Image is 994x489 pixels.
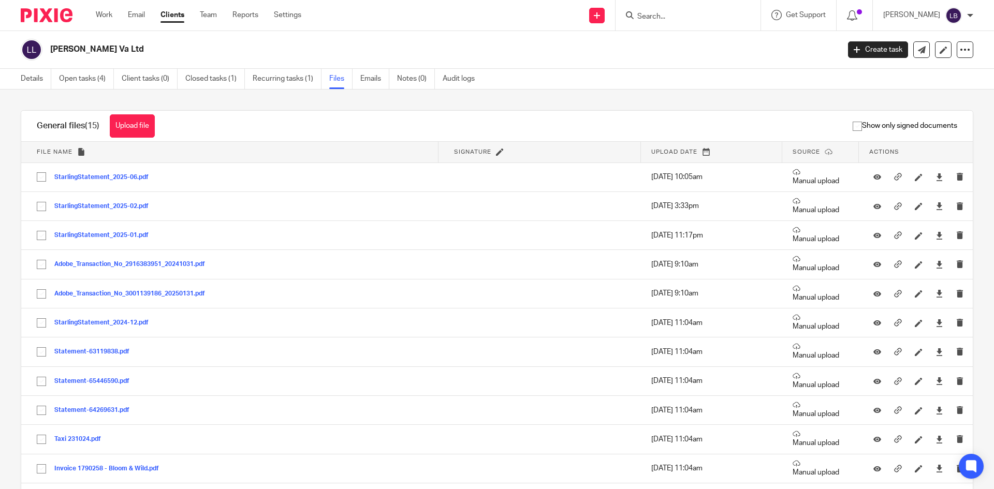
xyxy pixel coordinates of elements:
[32,167,51,187] input: Select
[32,197,51,216] input: Select
[945,7,962,24] img: svg%3E
[397,69,435,89] a: Notes (0)
[793,149,820,155] span: Source
[651,376,772,386] p: [DATE] 11:04am
[935,259,943,270] a: Download
[935,172,943,182] a: Download
[160,10,184,20] a: Clients
[329,69,353,89] a: Files
[651,463,772,473] p: [DATE] 11:04am
[935,230,943,241] a: Download
[253,69,321,89] a: Recurring tasks (1)
[935,434,943,444] a: Download
[50,44,676,55] h2: [PERSON_NAME] Va Ltd
[232,10,258,20] a: Reports
[651,347,772,357] p: [DATE] 11:04am
[54,436,109,443] button: Taxi 231024.pdf
[54,290,213,298] button: Adobe_Transaction_No_3001139186_20250131.pdf
[651,230,772,241] p: [DATE] 11:17pm
[793,226,849,244] p: Manual upload
[935,201,943,211] a: Download
[935,405,943,416] a: Download
[32,313,51,333] input: Select
[54,203,156,210] button: StarlingStatement_2025-02.pdf
[54,174,156,181] button: StarlingStatement_2025-06.pdf
[793,285,849,303] p: Manual upload
[786,11,826,19] span: Get Support
[935,463,943,473] a: Download
[793,401,849,419] p: Manual upload
[636,12,729,22] input: Search
[651,434,772,444] p: [DATE] 11:04am
[32,255,51,274] input: Select
[793,255,849,273] p: Manual upload
[443,69,483,89] a: Audit logs
[651,405,772,416] p: [DATE] 11:04am
[793,430,849,448] p: Manual upload
[122,69,178,89] a: Client tasks (0)
[54,232,156,239] button: StarlingStatement_2025-01.pdf
[21,8,72,22] img: Pixie
[21,39,42,61] img: svg%3E
[935,347,943,357] a: Download
[32,401,51,420] input: Select
[793,197,849,215] p: Manual upload
[454,149,491,155] span: Signature
[651,288,772,299] p: [DATE] 9:10am
[96,10,112,20] a: Work
[54,465,167,472] button: Invoice 1790258 - Bloom & Wild.pdf
[935,288,943,299] a: Download
[32,372,51,391] input: Select
[853,121,957,131] span: Show only signed documents
[793,314,849,332] p: Manual upload
[54,407,137,414] button: Statement-64269631.pdf
[54,319,156,327] button: StarlingStatement_2024-12.pdf
[54,378,137,385] button: Statement-65446590.pdf
[274,10,301,20] a: Settings
[935,318,943,328] a: Download
[869,149,899,155] span: Actions
[185,69,245,89] a: Closed tasks (1)
[37,121,99,131] h1: General files
[651,318,772,328] p: [DATE] 11:04am
[32,342,51,362] input: Select
[59,69,114,89] a: Open tasks (4)
[848,41,908,58] a: Create task
[32,226,51,245] input: Select
[793,343,849,361] p: Manual upload
[32,284,51,304] input: Select
[32,429,51,449] input: Select
[793,460,849,478] p: Manual upload
[651,259,772,270] p: [DATE] 9:10am
[360,69,389,89] a: Emails
[54,261,213,268] button: Adobe_Transaction_No_2916383951_20241031.pdf
[793,168,849,186] p: Manual upload
[37,149,72,155] span: File name
[793,372,849,390] p: Manual upload
[651,149,697,155] span: Upload date
[651,201,772,211] p: [DATE] 3:33pm
[21,69,51,89] a: Details
[110,114,155,138] button: Upload file
[883,10,940,20] p: [PERSON_NAME]
[54,348,137,355] button: Statement-63119838.pdf
[85,122,99,130] span: (15)
[32,459,51,479] input: Select
[651,172,772,182] p: [DATE] 10:05am
[935,376,943,386] a: Download
[200,10,217,20] a: Team
[128,10,145,20] a: Email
